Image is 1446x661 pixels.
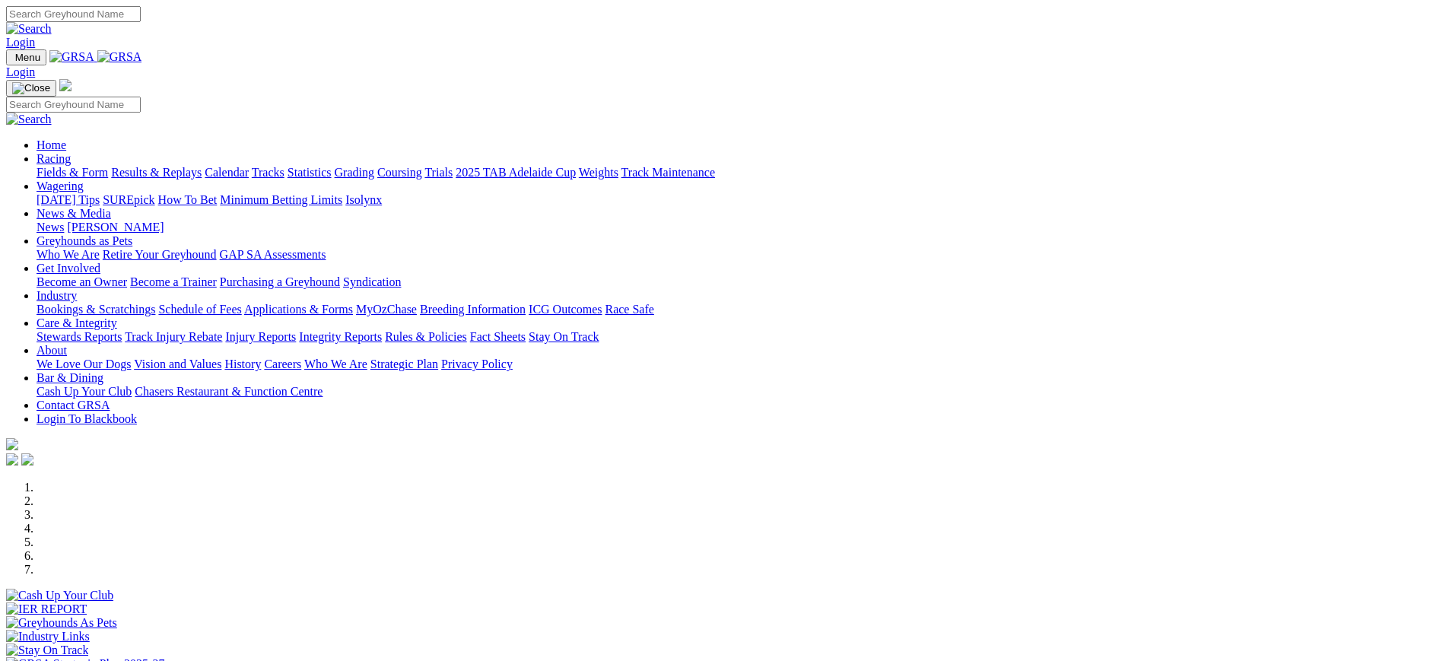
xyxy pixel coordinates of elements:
a: Statistics [288,166,332,179]
a: ICG Outcomes [529,303,602,316]
img: Search [6,113,52,126]
a: Track Injury Rebate [125,330,222,343]
a: Fields & Form [37,166,108,179]
div: About [37,358,1440,371]
a: MyOzChase [356,303,417,316]
a: Home [37,138,66,151]
img: IER REPORT [6,602,87,616]
a: Race Safe [605,303,653,316]
a: Schedule of Fees [158,303,241,316]
div: News & Media [37,221,1440,234]
div: Racing [37,166,1440,180]
a: Careers [264,358,301,370]
img: logo-grsa-white.png [6,438,18,450]
a: Applications & Forms [244,303,353,316]
a: Strategic Plan [370,358,438,370]
a: Who We Are [37,248,100,261]
a: Tracks [252,166,284,179]
input: Search [6,97,141,113]
a: Rules & Policies [385,330,467,343]
a: [DATE] Tips [37,193,100,206]
div: Greyhounds as Pets [37,248,1440,262]
input: Search [6,6,141,22]
img: Search [6,22,52,36]
div: Care & Integrity [37,330,1440,344]
a: About [37,344,67,357]
a: Grading [335,166,374,179]
a: Fact Sheets [470,330,526,343]
a: News & Media [37,207,111,220]
a: Care & Integrity [37,316,117,329]
a: Login To Blackbook [37,412,137,425]
a: Breeding Information [420,303,526,316]
a: Industry [37,289,77,302]
img: twitter.svg [21,453,33,466]
a: SUREpick [103,193,154,206]
img: Cash Up Your Club [6,589,113,602]
a: Cash Up Your Club [37,385,132,398]
a: History [224,358,261,370]
a: Coursing [377,166,422,179]
a: Wagering [37,180,84,192]
button: Toggle navigation [6,80,56,97]
a: We Love Our Dogs [37,358,131,370]
img: facebook.svg [6,453,18,466]
button: Toggle navigation [6,49,46,65]
a: Vision and Values [134,358,221,370]
a: Purchasing a Greyhound [220,275,340,288]
img: logo-grsa-white.png [59,79,72,91]
div: Wagering [37,193,1440,207]
a: Results & Replays [111,166,202,179]
a: Retire Your Greyhound [103,248,217,261]
div: Industry [37,303,1440,316]
a: Minimum Betting Limits [220,193,342,206]
a: Stay On Track [529,330,599,343]
div: Bar & Dining [37,385,1440,399]
img: Industry Links [6,630,90,644]
a: GAP SA Assessments [220,248,326,261]
a: Syndication [343,275,401,288]
img: GRSA [97,50,142,64]
a: Chasers Restaurant & Function Centre [135,385,323,398]
a: Racing [37,152,71,165]
a: Contact GRSA [37,399,110,412]
a: Integrity Reports [299,330,382,343]
a: Become a Trainer [130,275,217,288]
a: How To Bet [158,193,218,206]
img: Greyhounds As Pets [6,616,117,630]
a: Privacy Policy [441,358,513,370]
a: Track Maintenance [621,166,715,179]
a: Login [6,36,35,49]
a: News [37,221,64,234]
a: Login [6,65,35,78]
span: Menu [15,52,40,63]
a: Who We Are [304,358,367,370]
a: Injury Reports [225,330,296,343]
img: GRSA [49,50,94,64]
img: Close [12,82,50,94]
a: Greyhounds as Pets [37,234,132,247]
div: Get Involved [37,275,1440,289]
a: Trials [424,166,453,179]
a: Stewards Reports [37,330,122,343]
img: Stay On Track [6,644,88,657]
a: Bar & Dining [37,371,103,384]
a: Bookings & Scratchings [37,303,155,316]
a: Become an Owner [37,275,127,288]
a: 2025 TAB Adelaide Cup [456,166,576,179]
a: [PERSON_NAME] [67,221,164,234]
a: Get Involved [37,262,100,275]
a: Weights [579,166,618,179]
a: Calendar [205,166,249,179]
a: Isolynx [345,193,382,206]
